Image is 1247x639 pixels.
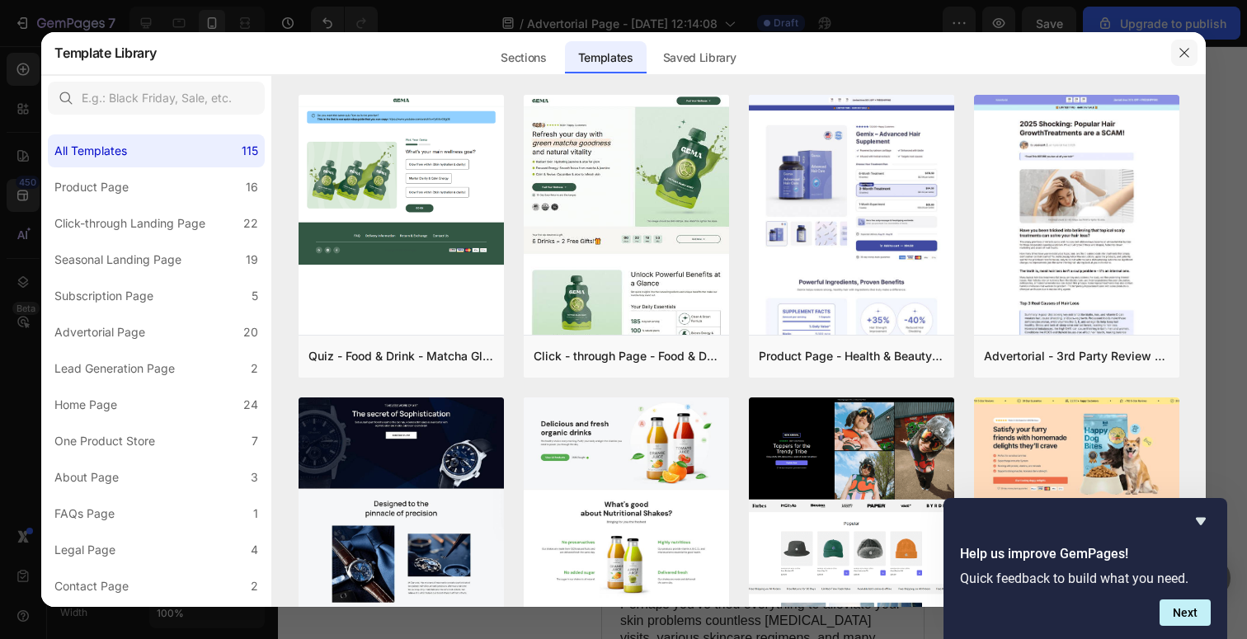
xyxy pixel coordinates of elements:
[242,141,258,161] div: 115
[534,346,719,366] div: Click - through Page - Food & Drink - Matcha Glow Shot
[54,141,127,161] div: All Templates
[565,41,647,74] div: Templates
[251,359,258,378] div: 2
[54,395,117,415] div: Home Page
[251,540,258,560] div: 4
[1160,599,1211,626] button: Next question
[984,346,1169,366] div: Advertorial - 3rd Party Review - The Before Image - Hair Supplement
[960,511,1211,626] div: Help us improve GemPages!
[127,115,214,129] div: Drop element here
[16,247,305,537] img: gempages_432750572815254551-1a196527-3b25-495a-a767-fa1dcdd689a0.png
[54,286,153,306] div: Subscription Page
[487,41,559,74] div: Sections
[16,181,305,236] h2: Skin problems, the bane of existence for many
[54,250,181,270] div: Seasonal Landing Page
[299,95,504,265] img: quiz-1.png
[246,177,258,197] div: 16
[252,431,258,451] div: 7
[1191,511,1211,531] button: Hide survey
[54,214,205,233] div: Click-through Landing Page
[54,468,119,487] div: About Page
[308,346,494,366] div: Quiz - Food & Drink - Matcha Glow Shot
[54,322,145,342] div: Advertorial Page
[960,571,1211,586] p: Quick feedback to build what you need.
[246,250,258,270] div: 19
[54,431,155,451] div: One Product Store
[54,31,156,74] h2: Template Library
[54,576,129,596] div: Contact Page
[243,322,258,342] div: 20
[251,468,258,487] div: 3
[759,346,944,366] div: Product Page - Health & Beauty - Hair Supplement
[48,82,265,115] input: E.g.: Black Friday, Sale, etc.
[253,504,258,524] div: 1
[252,286,258,306] div: 5
[54,177,129,197] div: Product Page
[243,214,258,233] div: 22
[960,544,1211,564] h2: Help us improve GemPages!
[54,504,115,524] div: FAQs Page
[251,576,258,596] div: 2
[54,359,175,378] div: Lead Generation Page
[243,395,258,415] div: 24
[54,540,115,560] div: Legal Page
[650,41,750,74] div: Saved Library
